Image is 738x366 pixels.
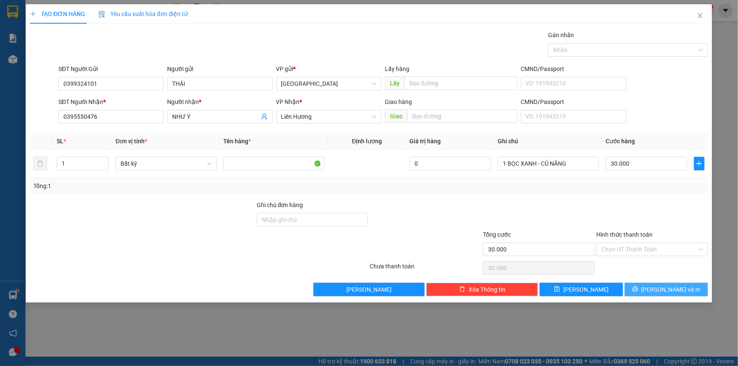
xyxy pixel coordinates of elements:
button: [PERSON_NAME] [313,283,425,296]
span: Xóa Thông tin [469,285,505,294]
span: user-add [261,113,268,120]
input: 0 [410,157,491,170]
label: Hình thức thanh toán [596,231,653,238]
span: plus [694,160,704,167]
span: Tên hàng [223,138,251,145]
span: delete [459,286,465,293]
span: VP Nhận [276,98,300,105]
span: Yêu cầu xuất hóa đơn điện tử [99,11,188,17]
img: icon [99,11,105,18]
button: printer[PERSON_NAME] và In [625,283,708,296]
div: VP gửi [276,64,381,74]
span: Cước hàng [606,138,635,145]
button: Close [689,4,712,28]
span: Lấy [385,76,404,90]
span: Giao hàng [385,98,412,105]
label: Gán nhãn [548,32,574,38]
input: Ghi Chú [498,157,599,170]
button: plus [694,157,705,170]
span: printer [632,286,638,293]
input: VD: Bàn, Ghế [223,157,324,170]
label: Ghi chú đơn hàng [257,202,303,208]
span: [PERSON_NAME] [346,285,392,294]
input: Dọc đường [404,76,518,90]
span: Giá trị hàng [410,138,441,145]
div: CMND/Passport [521,97,626,107]
span: close [697,12,704,19]
span: [PERSON_NAME] và In [642,285,701,294]
input: Dọc đường [407,109,518,123]
div: Người gửi [167,64,272,74]
div: Người nhận [167,97,272,107]
div: CMND/Passport [521,64,626,74]
span: Bất kỳ [121,157,211,170]
div: Tổng: 1 [33,181,285,191]
span: save [554,286,560,293]
span: [PERSON_NAME] [563,285,609,294]
span: Liên Hương [281,110,376,123]
span: Sài Gòn [281,77,376,90]
span: Tổng cước [483,231,511,238]
div: Chưa thanh toán [369,262,483,276]
button: delete [33,157,47,170]
div: SĐT Người Gửi [58,64,164,74]
button: save[PERSON_NAME] [540,283,623,296]
div: SĐT Người Nhận [58,97,164,107]
span: Đơn vị tính [115,138,147,145]
span: SL [57,138,63,145]
span: Định lượng [352,138,382,145]
span: TẠO ĐƠN HÀNG [30,11,85,17]
button: deleteXóa Thông tin [426,283,538,296]
span: Lấy hàng [385,66,409,72]
span: Giao [385,109,407,123]
span: plus [30,11,36,17]
input: Ghi chú đơn hàng [257,213,368,227]
th: Ghi chú [494,133,602,150]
